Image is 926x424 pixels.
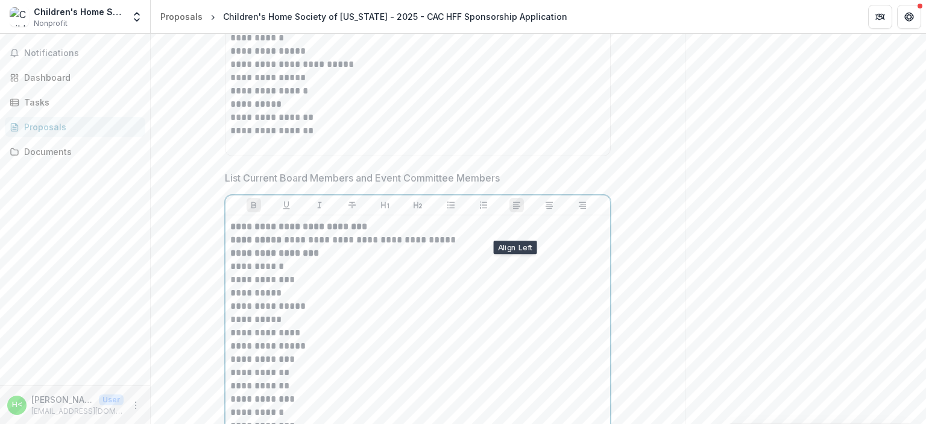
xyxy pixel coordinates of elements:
[223,10,567,23] div: Children's Home Society of [US_STATE] - 2025 - CAC HFF Sponsorship Application
[5,43,145,63] button: Notifications
[5,68,145,87] a: Dashboard
[12,401,22,409] div: Hilary Wahlbeck <floridahil@gmail.com>
[247,198,261,212] button: Bold
[411,198,425,212] button: Heading 2
[31,393,94,406] p: [PERSON_NAME] <[EMAIL_ADDRESS][DOMAIN_NAME]>
[5,142,145,162] a: Documents
[5,92,145,112] a: Tasks
[378,198,392,212] button: Heading 1
[128,398,143,413] button: More
[24,96,136,109] div: Tasks
[897,5,921,29] button: Get Help
[128,5,145,29] button: Open entity switcher
[24,71,136,84] div: Dashboard
[575,198,590,212] button: Align Right
[24,48,140,59] span: Notifications
[868,5,892,29] button: Partners
[542,198,556,212] button: Align Center
[312,198,327,212] button: Italicize
[34,18,68,29] span: Nonprofit
[24,145,136,158] div: Documents
[509,198,524,212] button: Align Left
[10,7,29,27] img: Children's Home Society
[160,10,203,23] div: Proposals
[5,117,145,137] a: Proposals
[99,394,124,405] p: User
[156,8,207,25] a: Proposals
[34,5,124,18] div: Children's Home Society
[24,121,136,133] div: Proposals
[225,171,500,185] p: List Current Board Members and Event Committee Members
[345,198,359,212] button: Strike
[444,198,458,212] button: Bullet List
[156,8,572,25] nav: breadcrumb
[279,198,294,212] button: Underline
[476,198,491,212] button: Ordered List
[31,406,124,417] p: [EMAIL_ADDRESS][DOMAIN_NAME]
